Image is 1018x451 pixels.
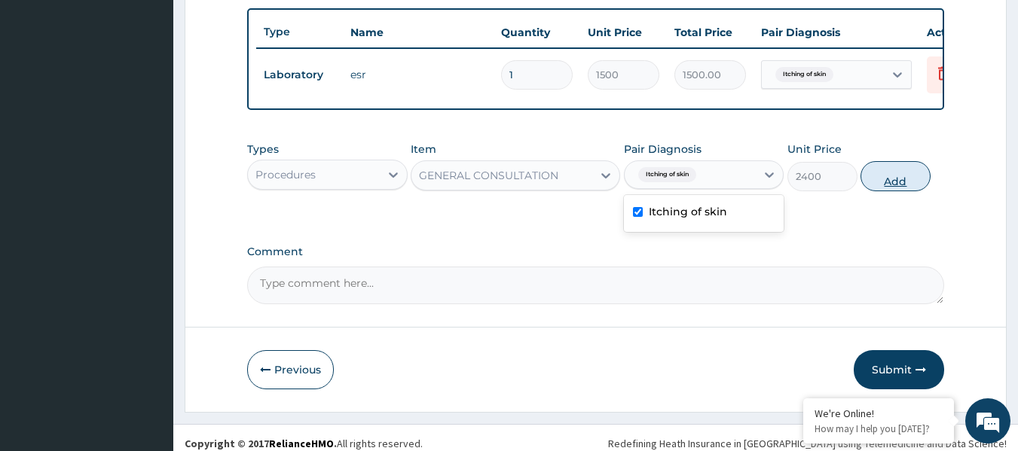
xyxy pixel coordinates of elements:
div: Chat with us now [78,84,253,104]
th: Unit Price [580,17,667,47]
div: Redefining Heath Insurance in [GEOGRAPHIC_DATA] using Telemedicine and Data Science! [608,436,1007,451]
button: Add [861,161,931,191]
th: Quantity [494,17,580,47]
a: RelianceHMO [269,437,334,450]
label: Item [411,142,436,157]
th: Type [256,18,343,46]
strong: Copyright © 2017 . [185,437,337,450]
p: How may I help you today? [815,422,943,435]
span: We're online! [87,132,208,284]
div: Procedures [255,167,316,182]
div: We're Online! [815,407,943,420]
label: Comment [247,245,945,258]
div: GENERAL CONSULTATION [419,168,558,183]
img: d_794563401_company_1708531726252_794563401 [28,75,61,113]
th: Pair Diagnosis [754,17,919,47]
label: Pair Diagnosis [624,142,702,157]
th: Name [343,17,494,47]
span: Itching of skin [638,167,696,182]
label: Types [247,143,279,156]
td: esr [343,59,494,90]
button: Previous [247,350,334,389]
th: Total Price [667,17,754,47]
textarea: Type your message and hit 'Enter' [8,295,287,348]
th: Actions [919,17,995,47]
td: Laboratory [256,61,343,89]
label: Itching of skin [649,204,727,219]
span: Itching of skin [775,67,833,82]
button: Submit [854,350,944,389]
div: Minimize live chat window [247,8,283,44]
label: Unit Price [787,142,842,157]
